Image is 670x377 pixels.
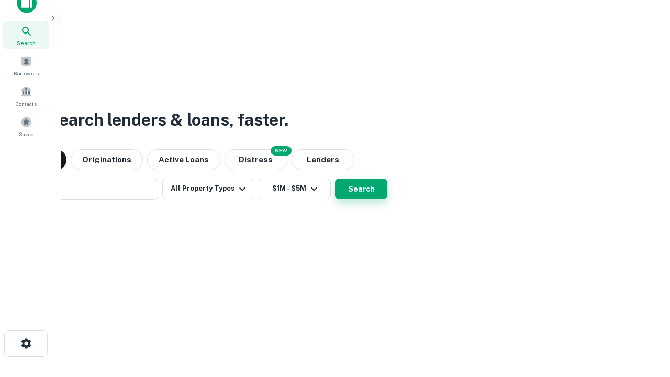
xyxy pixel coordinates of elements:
[3,51,49,80] a: Borrowers
[258,179,331,199] button: $1M - $5M
[17,39,36,47] span: Search
[3,112,49,140] a: Saved
[618,293,670,343] iframe: Chat Widget
[271,146,292,156] div: NEW
[71,149,143,170] button: Originations
[19,130,34,138] span: Saved
[14,69,39,77] span: Borrowers
[225,149,287,170] button: Search distressed loans with lien and other non-mortgage details.
[292,149,354,170] button: Lenders
[147,149,220,170] button: Active Loans
[16,99,37,108] span: Contacts
[3,21,49,49] a: Search
[162,179,253,199] button: All Property Types
[3,82,49,110] a: Contacts
[48,107,288,132] h3: Search lenders & loans, faster.
[335,179,387,199] button: Search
